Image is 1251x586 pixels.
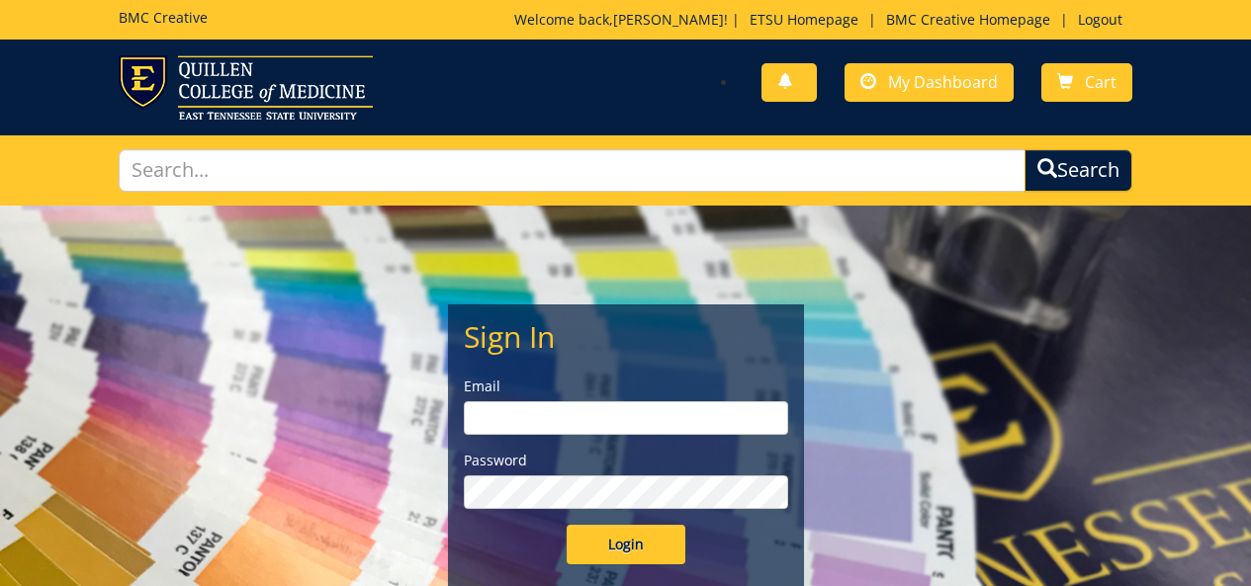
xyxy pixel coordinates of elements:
[464,451,788,470] label: Password
[1041,63,1132,102] a: Cart
[876,10,1060,29] a: BMC Creative Homepage
[119,149,1025,192] input: Search...
[464,377,788,396] label: Email
[567,525,685,564] input: Login
[119,55,373,120] img: ETSU logo
[888,71,998,93] span: My Dashboard
[119,10,208,25] h5: BMC Creative
[1068,10,1132,29] a: Logout
[613,10,724,29] a: [PERSON_NAME]
[740,10,868,29] a: ETSU Homepage
[1085,71,1117,93] span: Cart
[1025,149,1132,192] button: Search
[845,63,1014,102] a: My Dashboard
[514,10,1132,30] p: Welcome back, ! | | |
[464,320,788,353] h2: Sign In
